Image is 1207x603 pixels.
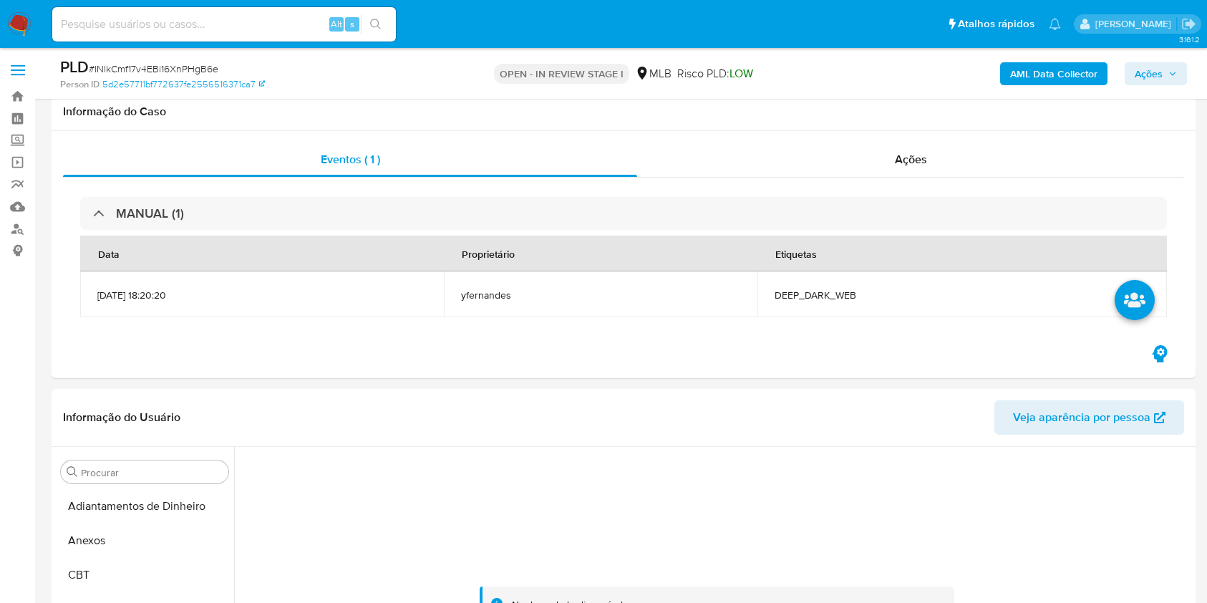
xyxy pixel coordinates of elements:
[775,289,1150,301] span: DEEP_DARK_WEB
[81,466,223,479] input: Procurar
[494,64,629,84] p: OPEN - IN REVIEW STAGE I
[60,55,89,78] b: PLD
[361,14,390,34] button: search-icon
[1135,62,1163,85] span: Ações
[97,289,427,301] span: [DATE] 18:20:20
[80,197,1167,230] div: MANUAL (1)
[994,400,1184,435] button: Veja aparência por pessoa
[81,236,137,271] div: Data
[1181,16,1196,32] a: Sair
[55,524,234,558] button: Anexos
[1125,62,1187,85] button: Ações
[677,66,753,82] span: Risco PLD:
[895,151,927,168] span: Ações
[116,206,184,221] h3: MANUAL (1)
[758,236,834,271] div: Etiquetas
[63,410,180,425] h1: Informação do Usuário
[55,558,234,592] button: CBT
[1049,18,1061,30] a: Notificações
[55,489,234,524] button: Adiantamentos de Dinheiro
[635,66,672,82] div: MLB
[445,236,532,271] div: Proprietário
[1013,400,1150,435] span: Veja aparência por pessoa
[1010,62,1097,85] b: AML Data Collector
[331,17,342,31] span: Alt
[67,466,78,478] button: Procurar
[102,78,265,91] a: 5d2e57711bf772637fe2556516371ca7
[52,15,396,34] input: Pesquise usuários ou casos...
[1000,62,1107,85] button: AML Data Collector
[63,105,1184,119] h1: Informação do Caso
[958,16,1034,32] span: Atalhos rápidos
[729,65,753,82] span: LOW
[321,151,380,168] span: Eventos ( 1 )
[1095,17,1176,31] p: yngrid.fernandes@mercadolivre.com
[350,17,354,31] span: s
[60,78,100,91] b: Person ID
[89,62,218,76] span: # lNlkCmf17v4EBi16XnPHgB6e
[461,289,740,301] span: yfernandes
